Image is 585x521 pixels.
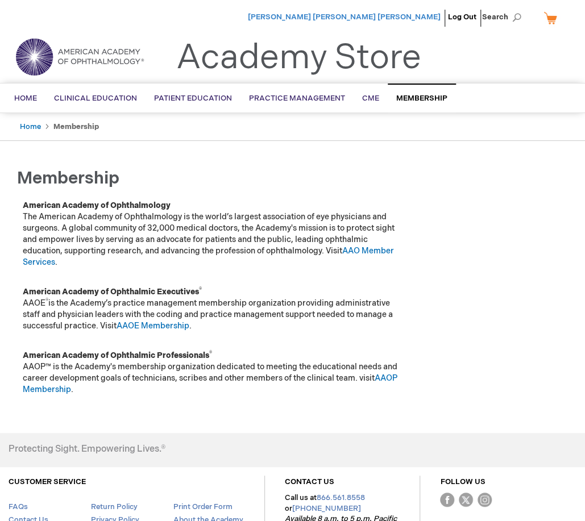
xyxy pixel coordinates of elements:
sup: ® [209,350,212,357]
strong: Membership [53,122,99,131]
p: AAOP™ is the Academy's membership organization dedicated to meeting the educational needs and car... [23,350,403,395]
span: Search [482,6,525,28]
a: Return Policy [91,502,138,511]
span: Patient Education [154,94,232,103]
a: Print Order Form [173,502,233,511]
strong: American Academy of Ophthalmology [23,201,171,210]
span: Practice Management [249,94,345,103]
p: The American Academy of Ophthalmology is the world’s largest association of eye physicians and su... [23,200,403,268]
img: Twitter [459,493,473,507]
img: instagram [478,493,492,507]
strong: American Academy of Ophthalmic Executives [23,287,202,297]
a: [PERSON_NAME] [PERSON_NAME] [PERSON_NAME] [248,12,441,22]
a: Home [20,122,41,131]
span: Clinical Education [54,94,137,103]
a: AAOE Membership [117,321,189,331]
a: [PHONE_NUMBER] [292,504,361,513]
a: Academy Store [176,37,421,78]
span: Membership [17,168,119,189]
sup: ® [45,298,48,305]
a: FOLLOW US [440,477,485,486]
span: Membership [396,94,447,103]
sup: ® [199,286,202,293]
p: AAOE is the Academy’s practice management membership organization providing administrative staff ... [23,286,403,332]
a: 866.561.8558 [317,493,365,502]
a: CONTACT US [285,477,334,486]
a: FAQs [9,502,28,511]
a: CUSTOMER SERVICE [9,477,86,486]
h4: Protecting Sight. Empowering Lives.® [9,444,165,455]
strong: American Academy of Ophthalmic Professionals [23,351,212,360]
a: Log Out [448,12,476,22]
span: CME [362,94,379,103]
img: Facebook [440,493,454,507]
span: Home [14,94,37,103]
